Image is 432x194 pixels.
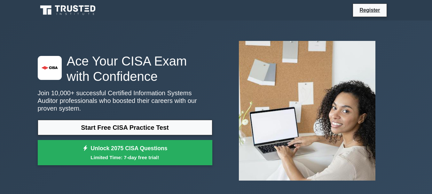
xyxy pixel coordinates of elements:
[38,89,212,112] p: Join 10,000+ successful Certified Information Systems Auditor professionals who boosted their car...
[38,140,212,166] a: Unlock 2075 CISA QuestionsLimited Time: 7-day free trial!
[356,6,384,14] a: Register
[46,154,204,161] small: Limited Time: 7-day free trial!
[38,120,212,135] a: Start Free CISA Practice Test
[38,53,212,84] h1: Ace Your CISA Exam with Confidence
